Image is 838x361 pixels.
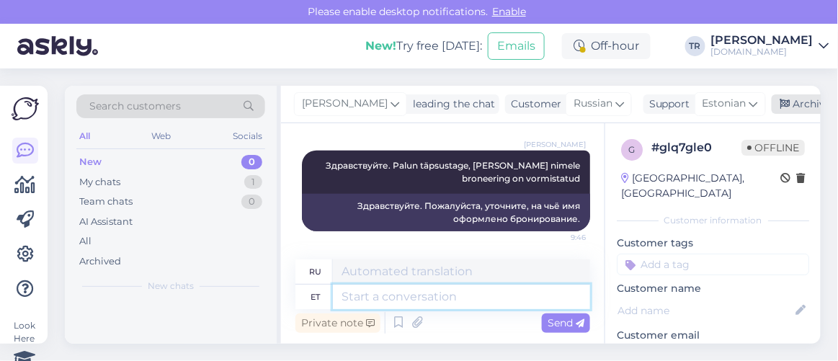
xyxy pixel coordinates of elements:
[244,175,262,190] div: 1
[574,96,612,112] span: Russian
[711,35,814,46] div: [PERSON_NAME]
[711,46,814,58] div: [DOMAIN_NAME]
[79,254,121,269] div: Archived
[149,127,174,146] div: Web
[617,254,809,275] input: Add a tag
[617,214,809,227] div: Customer information
[241,195,262,209] div: 0
[703,96,746,112] span: Estonian
[651,139,741,156] div: # glq7gle0
[79,155,102,169] div: New
[562,33,651,59] div: Off-hour
[617,281,809,296] p: Customer name
[302,96,388,112] span: [PERSON_NAME]
[548,316,584,329] span: Send
[488,5,530,18] span: Enable
[295,313,380,333] div: Private note
[79,234,92,249] div: All
[311,285,320,309] div: et
[230,127,265,146] div: Socials
[621,171,780,201] div: [GEOGRAPHIC_DATA], [GEOGRAPHIC_DATA]
[89,99,181,114] span: Search customers
[488,32,545,60] button: Emails
[617,328,809,343] p: Customer email
[629,144,636,155] span: g
[741,140,805,156] span: Offline
[617,343,809,358] p: [EMAIL_ADDRESS][DOMAIN_NAME]
[532,232,586,243] span: 9:46
[643,97,690,112] div: Support
[12,97,39,120] img: Askly Logo
[365,39,396,53] b: New!
[524,139,586,150] span: [PERSON_NAME]
[618,303,793,318] input: Add name
[309,259,321,284] div: ru
[505,97,561,112] div: Customer
[148,280,194,293] span: New chats
[711,35,829,58] a: [PERSON_NAME][DOMAIN_NAME]
[326,160,582,184] span: Здравствуйте. Palun täpsustage, [PERSON_NAME] nimele broneering on vormistatud
[76,127,93,146] div: All
[79,175,120,190] div: My chats
[302,194,590,231] div: Здравствуйте. Пожалуйста, уточните, на чьё имя оформлено бронирование.
[79,195,133,209] div: Team chats
[241,155,262,169] div: 0
[407,97,495,112] div: leading the chat
[685,36,705,56] div: TR
[617,236,809,251] p: Customer tags
[79,215,133,229] div: AI Assistant
[365,37,482,55] div: Try free [DATE]:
